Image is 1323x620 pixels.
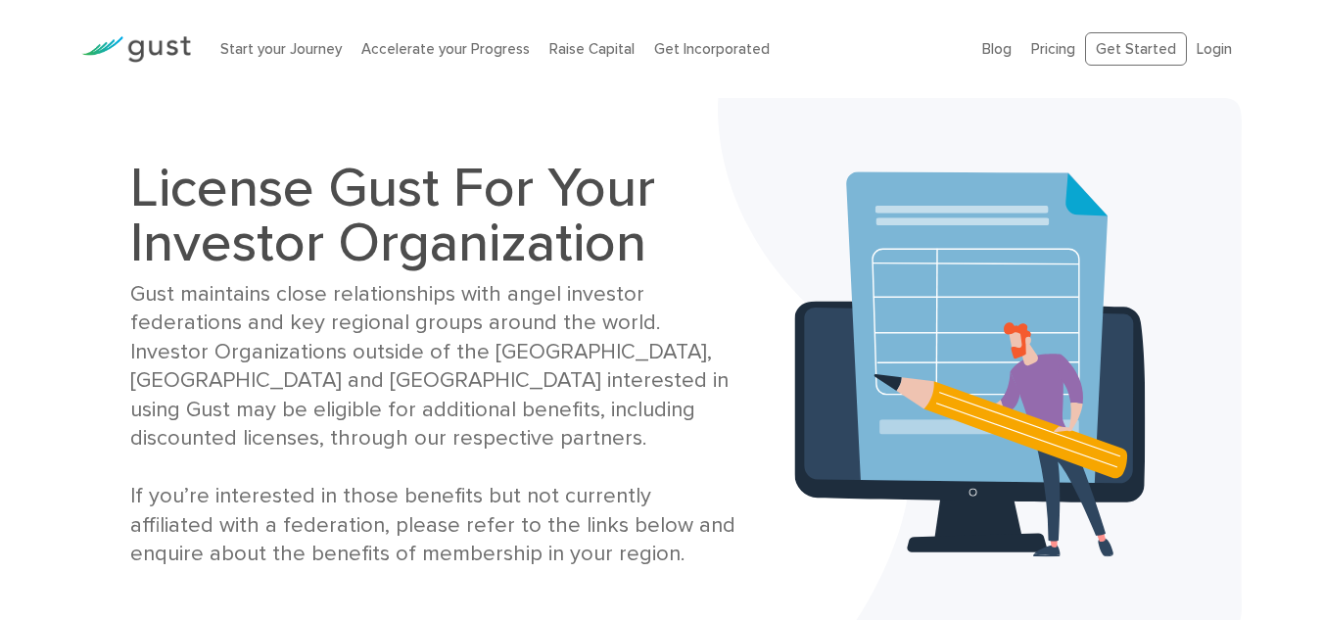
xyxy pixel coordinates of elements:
[361,40,530,58] a: Accelerate your Progress
[220,40,342,58] a: Start your Journey
[654,40,770,58] a: Get Incorporated
[1085,32,1187,67] a: Get Started
[549,40,635,58] a: Raise Capital
[130,161,738,270] h1: License Gust For Your Investor Organization
[81,36,191,63] img: Gust Logo
[1031,40,1075,58] a: Pricing
[982,40,1012,58] a: Blog
[1197,40,1232,58] a: Login
[130,280,738,569] div: Gust maintains close relationships with angel investor federations and key regional groups around...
